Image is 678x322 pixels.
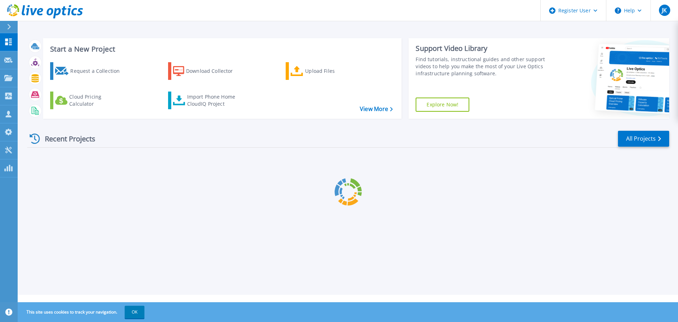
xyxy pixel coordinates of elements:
[416,44,548,53] div: Support Video Library
[187,93,242,107] div: Import Phone Home CloudIQ Project
[70,64,127,78] div: Request a Collection
[168,62,247,80] a: Download Collector
[19,306,144,318] span: This site uses cookies to track your navigation.
[305,64,362,78] div: Upload Files
[50,62,129,80] a: Request a Collection
[50,45,393,53] h3: Start a New Project
[662,7,667,13] span: JK
[286,62,364,80] a: Upload Files
[27,130,105,147] div: Recent Projects
[618,131,669,147] a: All Projects
[186,64,243,78] div: Download Collector
[416,56,548,77] div: Find tutorials, instructional guides and other support videos to help you make the most of your L...
[360,106,393,112] a: View More
[50,92,129,109] a: Cloud Pricing Calculator
[69,93,126,107] div: Cloud Pricing Calculator
[416,98,469,112] a: Explore Now!
[125,306,144,318] button: OK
